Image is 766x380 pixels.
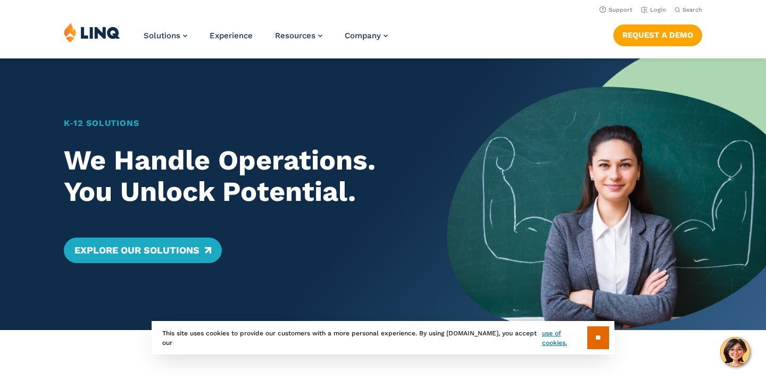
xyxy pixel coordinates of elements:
a: Support [600,6,632,13]
a: Request a Demo [613,24,702,46]
span: Company [345,31,381,40]
span: Search [682,6,702,13]
img: LINQ | K‑12 Software [64,22,120,43]
a: Explore Our Solutions [64,238,222,263]
nav: Primary Navigation [144,22,388,57]
img: Home Banner [447,58,766,330]
div: This site uses cookies to provide our customers with a more personal experience. By using [DOMAIN... [152,321,614,354]
a: use of cookies. [542,328,587,348]
a: Solutions [144,31,187,40]
h2: We Handle Operations. You Unlock Potential. [64,145,415,208]
h1: K‑12 Solutions [64,117,415,130]
nav: Button Navigation [613,22,702,46]
span: Solutions [144,31,180,40]
span: Resources [275,31,315,40]
a: Login [641,6,666,13]
button: Hello, have a question? Let’s chat. [720,337,750,367]
a: Experience [210,31,253,40]
a: Resources [275,31,322,40]
a: Company [345,31,388,40]
button: Open Search Bar [675,6,702,14]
